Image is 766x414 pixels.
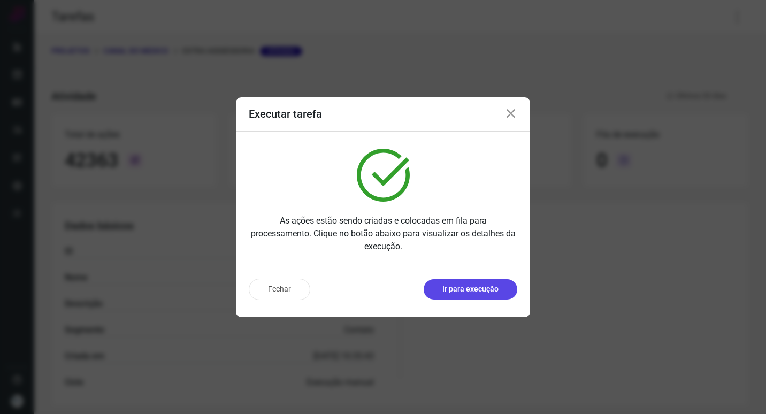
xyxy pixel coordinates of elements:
h3: Executar tarefa [249,108,322,120]
p: As ações estão sendo criadas e colocadas em fila para processamento. Clique no botão abaixo para ... [249,214,517,253]
button: Fechar [249,279,310,300]
p: Ir para execução [442,283,499,295]
img: verified.svg [357,149,410,202]
button: Ir para execução [424,279,517,300]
